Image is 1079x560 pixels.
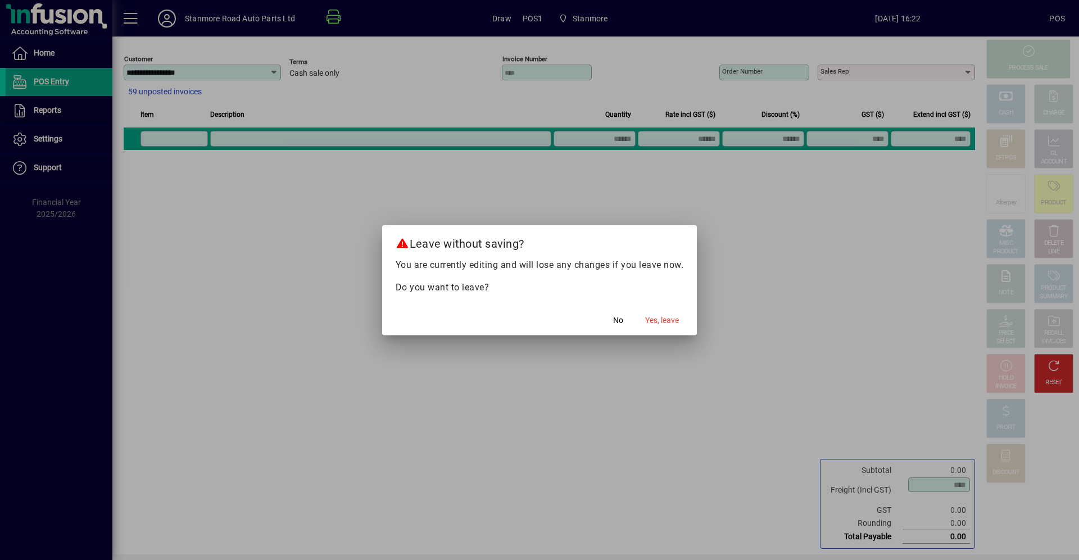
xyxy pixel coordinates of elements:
span: Yes, leave [645,315,679,326]
span: No [613,315,623,326]
button: Yes, leave [641,311,683,331]
p: You are currently editing and will lose any changes if you leave now. [396,258,684,272]
button: No [600,311,636,331]
p: Do you want to leave? [396,281,684,294]
h2: Leave without saving? [382,225,697,258]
